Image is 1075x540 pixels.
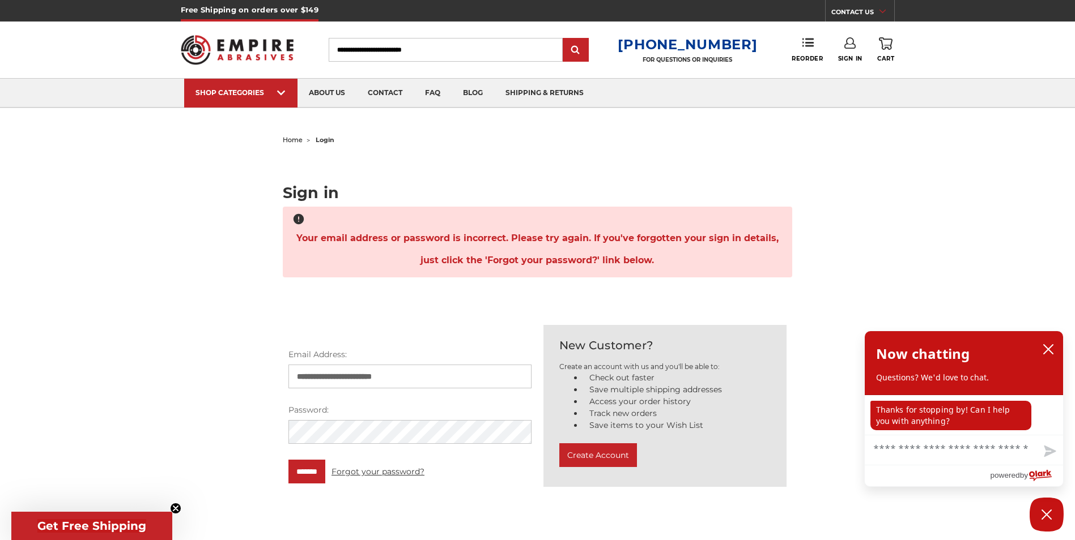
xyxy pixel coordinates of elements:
[877,37,894,62] a: Cart
[583,396,771,408] li: Access your order history
[876,342,970,365] h2: Now chatting
[583,419,771,431] li: Save items to your Wish List
[332,466,424,478] a: Forgot your password?
[283,136,303,144] a: home
[583,408,771,419] li: Track new orders
[876,372,1052,383] p: Questions? We'd love to chat.
[414,79,452,108] a: faq
[1030,498,1064,532] button: Close Chatbox
[1020,468,1028,482] span: by
[559,362,771,372] p: Create an account with us and you'll be able to:
[316,136,334,144] span: login
[618,56,757,63] p: FOR QUESTIONS OR INQUIRIES
[283,185,793,200] h1: Sign in
[792,55,823,62] span: Reorder
[288,404,532,416] label: Password:
[181,28,294,72] img: Empire Abrasives
[990,468,1019,482] span: powered
[831,6,894,22] a: CONTACT US
[559,453,637,464] a: Create Account
[583,384,771,396] li: Save multiple shipping addresses
[559,337,771,354] h2: New Customer?
[864,331,1064,487] div: olark chatbox
[559,443,637,467] button: Create Account
[196,88,286,97] div: SHOP CATEGORIES
[865,395,1063,435] div: chat
[292,227,784,271] span: Your email address or password is incorrect. Please try again. If you've forgotten your sign in d...
[11,512,172,540] div: Get Free ShippingClose teaser
[356,79,414,108] a: contact
[990,465,1063,486] a: Powered by Olark
[870,401,1031,430] p: Thanks for stopping by! Can I help you with anything?
[877,55,894,62] span: Cart
[288,349,532,361] label: Email Address:
[494,79,595,108] a: shipping & returns
[37,519,146,533] span: Get Free Shipping
[618,36,757,53] a: [PHONE_NUMBER]
[583,372,771,384] li: Check out faster
[838,55,862,62] span: Sign In
[1039,341,1057,358] button: close chatbox
[792,37,823,62] a: Reorder
[564,39,587,62] input: Submit
[170,503,181,514] button: Close teaser
[1035,439,1063,465] button: Send message
[452,79,494,108] a: blog
[298,79,356,108] a: about us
